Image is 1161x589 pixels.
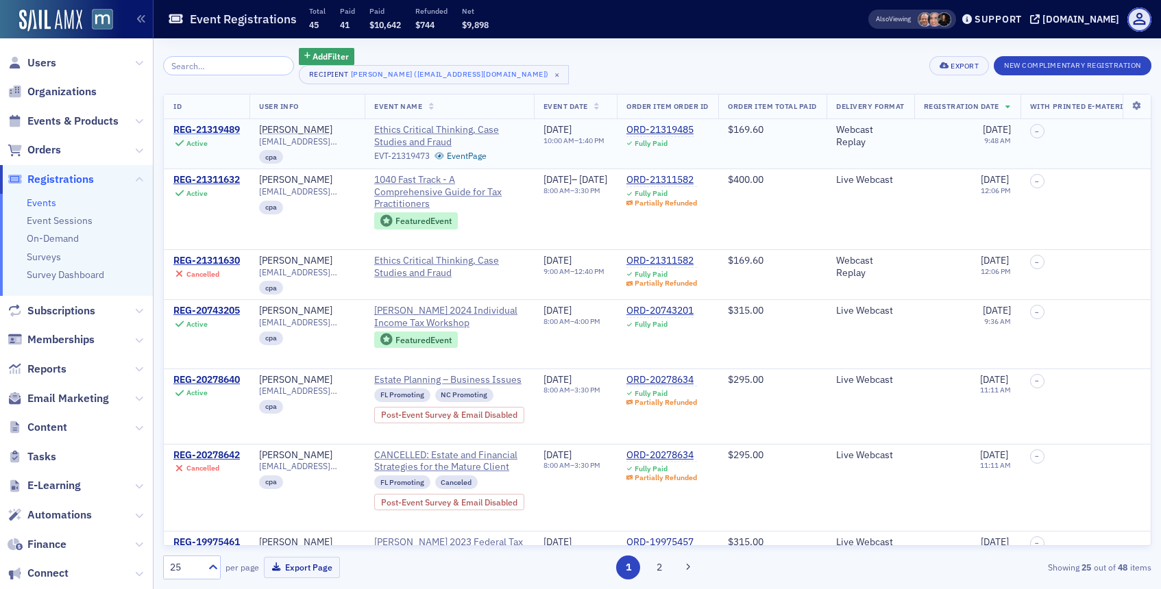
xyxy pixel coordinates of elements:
a: Registrations [8,172,94,187]
time: 8:00 AM [543,186,570,195]
a: Ethics Critical Thinking, Case Studies and Fraud [374,255,524,279]
a: Surveys [27,251,61,263]
time: 12:06 PM [981,186,1011,195]
time: 3:30 PM [574,186,600,195]
div: Fully Paid [635,270,668,279]
span: Registration Date [924,101,999,111]
time: 4:00 PM [574,316,600,326]
a: ORD-21311582 [626,255,697,267]
a: Event Sessions [27,214,93,227]
div: Active [186,320,208,329]
span: – [1035,452,1039,460]
div: – [543,174,608,186]
span: CANCELLED: Estate and Financial Strategies for the Mature Client [374,449,524,473]
time: 11:11 AM [980,385,1011,394]
input: Search… [163,56,294,75]
a: [PERSON_NAME] [259,305,332,317]
span: User Info [259,101,299,111]
img: SailAMX [92,9,113,30]
time: 9:48 AM [984,136,1011,145]
div: cpa [259,281,283,294]
span: [EMAIL_ADDRESS][DOMAIN_NAME] [259,186,355,197]
time: 1:40 PM [578,136,604,145]
a: [PERSON_NAME] [259,174,332,186]
button: [DOMAIN_NAME] [1030,14,1124,24]
div: Post-Event Survey [374,494,524,510]
a: ORD-20743201 [626,305,694,317]
span: Automations [27,507,92,523]
a: REG-21311630 [173,255,240,267]
a: Subscriptions [8,303,95,318]
div: Active [186,388,208,397]
div: Fully Paid [635,320,668,329]
a: Organizations [8,84,97,99]
a: REG-20278640 [173,374,240,386]
div: [PERSON_NAME] [259,374,332,386]
div: Webcast Replay [836,255,905,279]
a: View Homepage [82,9,113,32]
a: ORD-19975457 [626,536,694,549]
span: Estate Planning – Business Issues [374,374,522,386]
a: [PERSON_NAME] [259,124,332,136]
div: Canceled [435,475,478,489]
div: Live Webcast [836,449,905,462]
span: ID [173,101,182,111]
p: Net [462,6,489,16]
div: cpa [259,331,283,345]
span: [DATE] [543,254,572,266]
span: [DATE] [543,373,572,386]
div: cpa [259,201,283,214]
a: Memberships [8,332,95,347]
div: – [543,136,604,145]
button: Export [929,56,989,75]
div: Post-Event Survey [374,407,524,423]
time: 3:30 PM [574,385,600,394]
a: [PERSON_NAME] [259,449,332,462]
a: ORD-20278634 [626,449,697,462]
div: [PERSON_NAME] ([EMAIL_ADDRESS][DOMAIN_NAME]) [351,67,549,81]
a: Content [8,420,67,435]
div: – [543,386,600,394]
p: Paid [340,6,355,16]
time: 9:00 AM [543,266,570,276]
div: Featured Event [374,331,458,349]
a: [PERSON_NAME] [259,536,332,549]
span: Finance [27,537,66,552]
button: Export Page [264,557,340,578]
a: [PERSON_NAME] 2023 Federal Tax Update [374,536,524,560]
div: ORD-21319485 [626,124,694,136]
a: Survey Dashboard [27,268,104,281]
a: REG-20278642 [173,449,240,462]
div: Active [186,139,208,148]
span: Connect [27,566,69,581]
span: 41 [340,19,350,30]
div: Live Webcast [836,174,905,186]
button: New Complimentary Registration [994,56,1151,75]
div: ORD-20278634 [626,374,697,386]
a: 1040 Fast Track - A Comprehensive Guide for Tax Practitioners [374,174,524,210]
div: cpa [259,400,283,414]
div: cpa [259,150,283,164]
div: Also [876,14,889,23]
div: Featured Event [395,217,452,225]
div: Fully Paid [635,189,668,198]
a: New Complimentary Registration [994,58,1151,71]
h1: Event Registrations [190,11,297,27]
a: REG-19975461 [173,536,240,549]
div: – [543,186,608,195]
span: Events & Products [27,114,119,129]
div: REG-21311632 [173,174,240,186]
a: Connect [8,566,69,581]
a: Events & Products [8,114,119,129]
span: [EMAIL_ADDRESS][DOMAIN_NAME] [259,386,355,396]
strong: 48 [1116,561,1130,573]
div: Active [186,189,208,198]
